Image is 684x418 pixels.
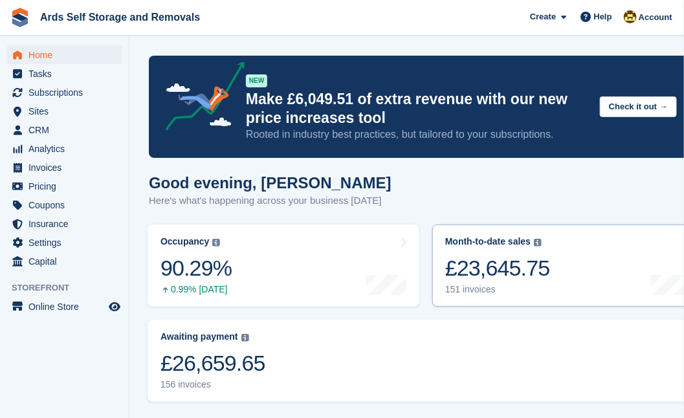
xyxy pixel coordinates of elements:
a: menu [6,159,122,177]
a: menu [6,83,122,102]
div: 0.99% [DATE] [160,284,232,295]
span: CRM [28,121,106,139]
span: Account [639,11,672,24]
div: Occupancy [160,236,209,247]
span: Help [594,10,612,23]
span: Storefront [12,281,129,294]
div: 151 invoices [445,284,550,295]
span: Settings [28,234,106,252]
span: Pricing [28,177,106,195]
a: menu [6,46,122,64]
a: Preview store [107,299,122,314]
img: stora-icon-8386f47178a22dfd0bd8f6a31ec36ba5ce8667c1dd55bd0f319d3a0aa187defe.svg [10,8,30,27]
div: 90.29% [160,255,232,281]
span: Analytics [28,140,106,158]
p: Make £6,049.51 of extra revenue with our new price increases tool [246,90,590,127]
img: Mark McFerran [624,10,637,23]
a: menu [6,298,122,316]
a: menu [6,140,122,158]
a: menu [6,215,122,233]
span: Insurance [28,215,106,233]
p: Here's what's happening across your business [DATE] [149,193,392,208]
img: icon-info-grey-7440780725fd019a000dd9b08b2336e03edf1995a4989e88bcd33f0948082b44.svg [212,239,220,247]
span: Invoices [28,159,106,177]
a: Occupancy 90.29% 0.99% [DATE] [148,225,419,307]
a: menu [6,65,122,83]
div: £26,659.65 [160,350,265,377]
img: icon-info-grey-7440780725fd019a000dd9b08b2336e03edf1995a4989e88bcd33f0948082b44.svg [534,239,542,247]
span: Home [28,46,106,64]
div: NEW [246,74,267,87]
p: Rooted in industry best practices, but tailored to your subscriptions. [246,127,590,142]
a: Ards Self Storage and Removals [35,6,205,28]
div: £23,645.75 [445,255,550,281]
img: price-adjustments-announcement-icon-8257ccfd72463d97f412b2fc003d46551f7dbcb40ab6d574587a9cd5c0d94... [155,61,245,135]
div: Awaiting payment [160,331,238,342]
a: menu [6,234,122,252]
div: 156 invoices [160,379,265,390]
a: menu [6,196,122,214]
span: Subscriptions [28,83,106,102]
a: menu [6,252,122,270]
img: icon-info-grey-7440780725fd019a000dd9b08b2336e03edf1995a4989e88bcd33f0948082b44.svg [241,334,249,342]
span: Online Store [28,298,106,316]
span: Create [530,10,556,23]
span: Tasks [28,65,106,83]
h1: Good evening, [PERSON_NAME] [149,174,392,192]
span: Coupons [28,196,106,214]
a: menu [6,177,122,195]
button: Check it out → [600,96,677,118]
span: Sites [28,102,106,120]
div: Month-to-date sales [445,236,531,247]
a: menu [6,102,122,120]
span: Capital [28,252,106,270]
a: menu [6,121,122,139]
